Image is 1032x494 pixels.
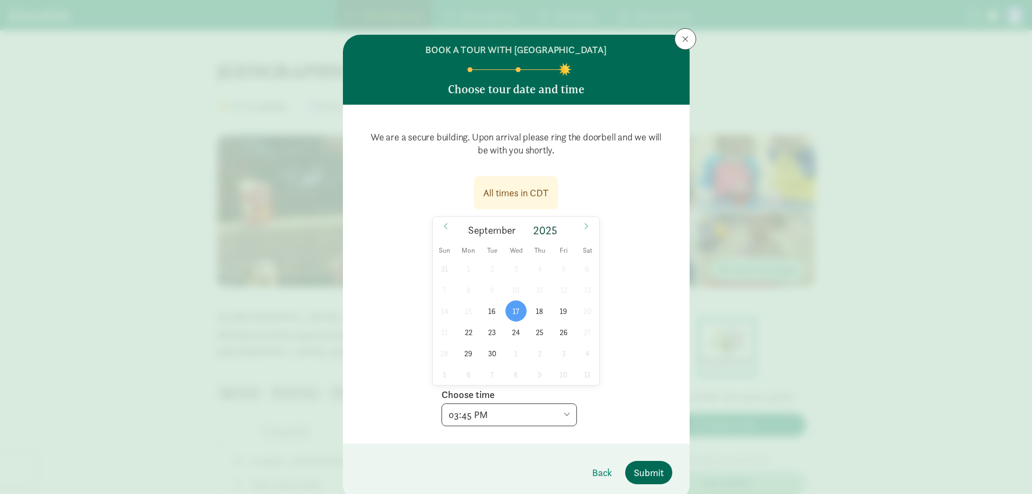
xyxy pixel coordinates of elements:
[551,247,575,254] span: Fri
[505,343,527,364] span: October 1, 2025
[442,388,495,401] label: Choose time
[504,247,528,254] span: Wed
[583,461,621,484] button: Back
[592,465,612,480] span: Back
[458,343,479,364] span: September 29, 2025
[425,43,606,56] h6: BOOK A TOUR WITH [GEOGRAPHIC_DATA]
[625,461,672,484] button: Submit
[457,247,481,254] span: Mon
[482,343,503,364] span: September 30, 2025
[553,300,574,322] span: September 19, 2025
[483,185,549,200] div: All times in CDT
[575,247,599,254] span: Sat
[433,247,457,254] span: Sun
[481,247,504,254] span: Tue
[482,300,503,322] span: September 16, 2025
[482,322,503,343] span: September 23, 2025
[505,300,527,322] span: September 17, 2025
[468,226,516,236] span: September
[448,83,585,96] h5: Choose tour date and time
[634,465,664,480] span: Submit
[505,322,527,343] span: September 24, 2025
[553,322,574,343] span: September 26, 2025
[458,322,479,343] span: September 22, 2025
[528,247,552,254] span: Thu
[360,122,672,165] p: We are a secure building. Upon arrival please ring the doorbell and we will be with you shortly.
[529,322,550,343] span: September 25, 2025
[529,300,550,322] span: September 18, 2025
